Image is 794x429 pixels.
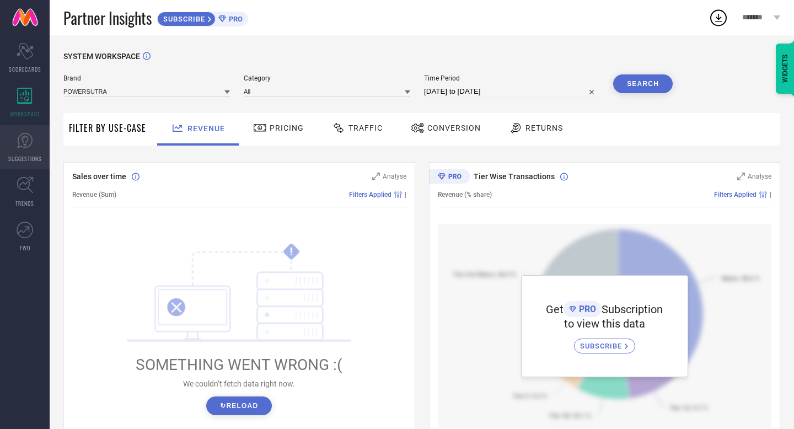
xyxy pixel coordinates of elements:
[15,199,34,207] span: TRENDS
[226,15,243,23] span: PRO
[63,74,230,82] span: Brand
[372,173,380,180] svg: Zoom
[63,7,152,29] span: Partner Insights
[580,342,625,350] span: SUBSCRIBE
[602,303,663,316] span: Subscription
[206,396,272,415] button: ↻Reload
[290,245,293,258] tspan: !
[158,15,208,23] span: SUBSCRIBE
[187,124,225,133] span: Revenue
[69,121,146,135] span: Filter By Use-Case
[72,172,126,181] span: Sales over time
[136,356,342,374] span: SOMETHING WENT WRONG :(
[709,8,728,28] div: Open download list
[429,169,470,186] div: Premium
[770,191,771,199] span: |
[574,330,635,353] a: SUBSCRIBE
[348,124,383,132] span: Traffic
[63,52,140,61] span: SYSTEM WORKSPACE
[349,191,391,199] span: Filters Applied
[244,74,410,82] span: Category
[576,304,596,314] span: PRO
[405,191,406,199] span: |
[270,124,304,132] span: Pricing
[157,9,248,26] a: SUBSCRIBEPRO
[10,110,40,118] span: WORKSPACE
[9,65,41,73] span: SCORECARDS
[546,303,564,316] span: Get
[183,379,295,388] span: We couldn’t fetch data right now.
[72,191,116,199] span: Revenue (Sum)
[424,74,599,82] span: Time Period
[438,191,492,199] span: Revenue (% share)
[424,85,599,98] input: Select time period
[383,173,406,180] span: Analyse
[613,74,673,93] button: Search
[427,124,481,132] span: Conversion
[8,154,42,163] span: SUGGESTIONS
[737,173,745,180] svg: Zoom
[748,173,771,180] span: Analyse
[474,172,555,181] span: Tier Wise Transactions
[564,317,645,330] span: to view this data
[714,191,757,199] span: Filters Applied
[20,244,30,252] span: FWD
[525,124,563,132] span: Returns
